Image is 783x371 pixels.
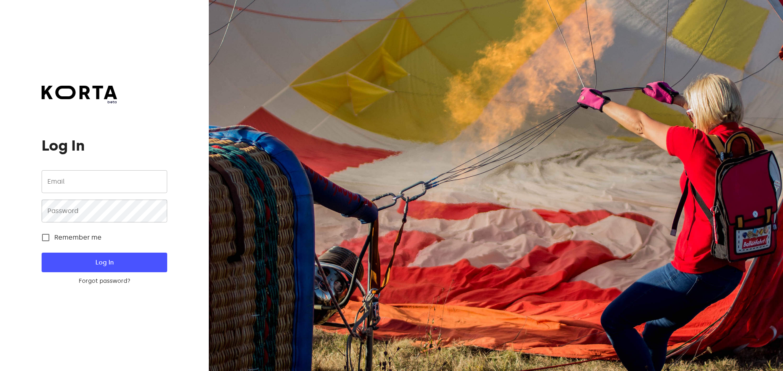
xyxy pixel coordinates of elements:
[42,86,117,105] a: beta
[42,138,167,154] h1: Log In
[42,99,117,105] span: beta
[55,257,154,268] span: Log In
[42,253,167,272] button: Log In
[54,233,102,242] span: Remember me
[42,86,117,99] img: Korta
[42,277,167,285] a: Forgot password?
